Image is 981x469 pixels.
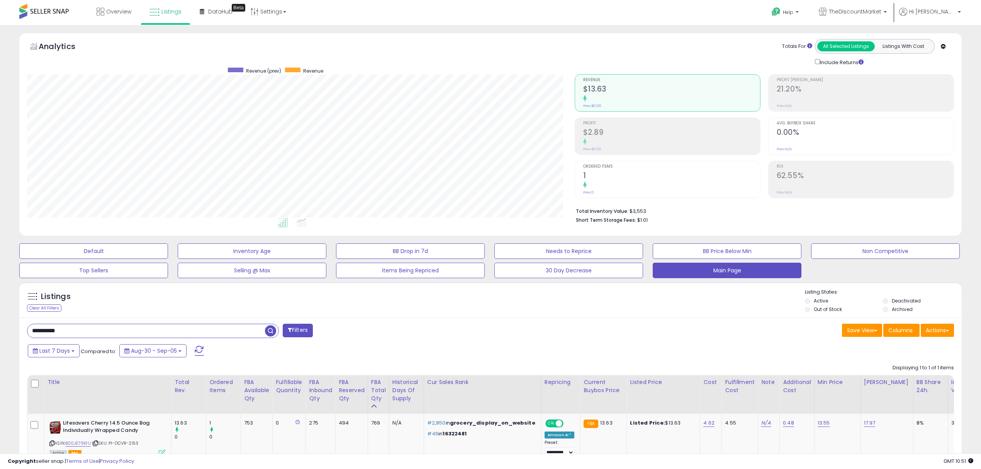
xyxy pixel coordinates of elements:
[725,378,755,394] div: Fulfillment Cost
[65,440,91,447] a: B00JE79K1U
[244,378,269,403] div: FBA Available Qty
[761,378,776,386] div: Note
[19,243,168,259] button: Default
[782,43,812,50] div: Totals For
[777,190,792,195] small: Prev: N/A
[583,104,601,108] small: Prev: $0.00
[427,430,438,437] span: #46
[576,206,949,215] li: $3,553
[119,344,187,357] button: Aug-30 - Sep-05
[546,420,556,427] span: ON
[92,440,138,446] span: | SKU: PI-OCVR-2153
[443,430,467,437] span: 16322481
[336,243,485,259] button: BB Drop in 7d
[49,450,67,457] span: All listings currently available for purchase on Amazon
[392,420,418,427] div: N/A
[283,324,313,337] button: Filters
[545,378,577,386] div: Repricing
[175,420,206,427] div: 13.63
[244,420,266,427] div: 753
[777,171,954,182] h2: 62.55%
[175,378,203,394] div: Total Rev.
[818,419,830,427] a: 13.55
[27,304,61,312] div: Clear All Filters
[864,378,910,386] div: [PERSON_NAME]
[68,450,81,457] span: FBA
[600,419,613,427] span: 13.63
[494,263,643,278] button: 30 Day Decrease
[874,41,932,51] button: Listings With Cost
[888,326,913,334] span: Columns
[777,165,954,169] span: ROI
[703,378,718,386] div: Cost
[161,8,182,15] span: Listings
[583,85,760,95] h2: $13.63
[809,58,873,66] div: Include Returns
[562,420,575,427] span: OFF
[209,433,241,440] div: 0
[783,419,794,427] a: 0.48
[951,378,974,394] div: Inv. value
[829,8,881,15] span: TheDIscountMarket
[41,291,71,302] h5: Listings
[761,419,771,427] a: N/A
[339,420,362,427] div: 494
[703,419,715,427] a: 4.62
[8,457,36,465] strong: Copyright
[276,420,300,427] div: 0
[309,420,329,427] div: 275
[583,78,760,82] span: Revenue
[653,243,801,259] button: BB Price Below Min
[899,8,961,25] a: Hi [PERSON_NAME]
[921,324,954,337] button: Actions
[777,104,792,108] small: Prev: N/A
[909,8,956,15] span: Hi [PERSON_NAME]
[892,297,921,304] label: Deactivated
[576,217,636,223] b: Short Term Storage Fees:
[630,419,665,427] b: Listed Price:
[630,420,694,427] div: $13.63
[917,420,942,427] div: 8%
[63,420,157,436] b: Lifesavers Cherry 14.5 Ounce Bag Individually Wrapped Candy
[19,263,168,278] button: Top Sellers
[892,306,913,313] label: Archived
[545,432,575,438] div: Amazon AI *
[917,378,945,394] div: BB Share 24h.
[811,243,960,259] button: Non Competitive
[777,147,792,151] small: Prev: N/A
[771,7,781,17] i: Get Help
[427,430,535,437] p: in
[584,420,598,428] small: FBA
[175,433,206,440] div: 0
[814,297,828,304] label: Active
[951,420,971,427] div: 3552.78
[583,121,760,126] span: Profit
[371,420,383,427] div: 769
[178,263,326,278] button: Selling @ Max
[336,263,485,278] button: Items Being Repriced
[545,440,575,457] div: Preset:
[209,378,238,394] div: Ordered Items
[246,68,281,74] span: Revenue (prev)
[765,1,806,25] a: Help
[576,208,628,214] b: Total Inventory Value:
[583,190,594,195] small: Prev: 0
[944,457,973,465] span: 2025-09-14 10:51 GMT
[584,378,623,394] div: Current Buybox Price
[583,128,760,138] h2: $2.89
[805,289,962,296] p: Listing States:
[48,378,168,386] div: Title
[81,348,116,355] span: Compared to:
[39,41,90,54] h5: Analytics
[8,458,134,465] div: seller snap | |
[893,364,954,372] div: Displaying 1 to 1 of 1 items
[178,243,326,259] button: Inventory Age
[339,378,365,403] div: FBA Reserved Qty
[583,165,760,169] span: Ordered Items
[209,420,241,427] div: 1
[131,347,177,355] span: Aug-30 - Sep-05
[814,306,842,313] label: Out of Stock
[637,216,648,224] span: $1.01
[232,4,245,12] div: Tooltip anchor
[783,9,793,15] span: Help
